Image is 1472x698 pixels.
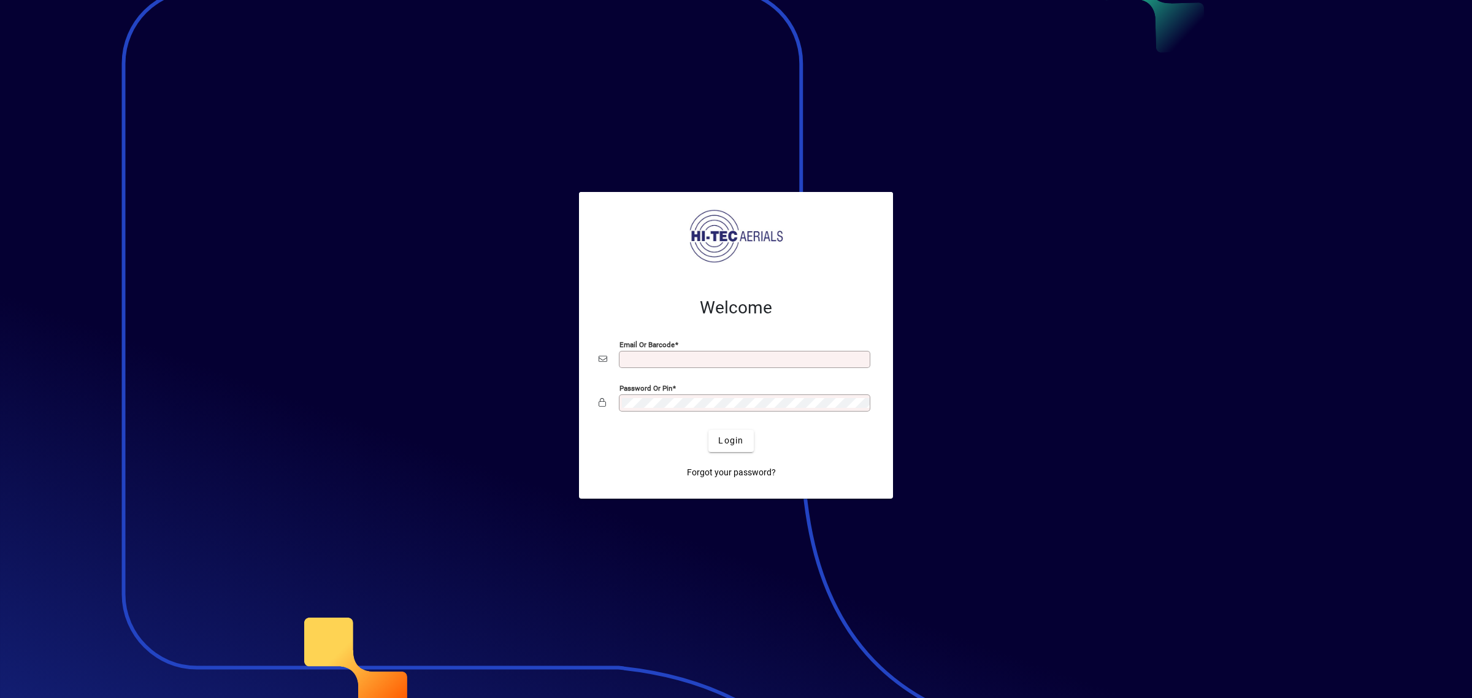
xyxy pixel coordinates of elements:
h2: Welcome [599,297,873,318]
mat-label: Email or Barcode [619,340,675,348]
mat-label: Password or Pin [619,383,672,392]
span: Login [718,434,743,447]
a: Forgot your password? [682,462,781,484]
button: Login [708,430,753,452]
span: Forgot your password? [687,466,776,479]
